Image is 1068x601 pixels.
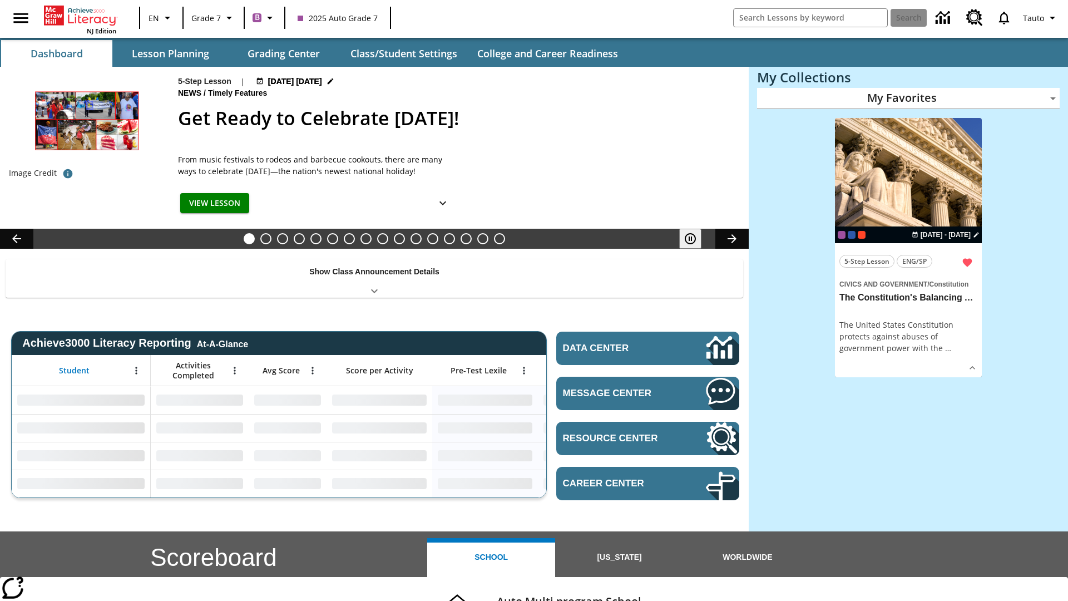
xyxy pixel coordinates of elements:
[844,255,889,267] span: 5-Step Lesson
[187,8,240,28] button: Grade: Grade 7, Select a grade
[249,442,327,470] div: No Data,
[927,280,929,288] span: /
[249,470,327,497] div: No Data,
[444,233,455,244] button: Slide 13 Pre-release lesson
[679,229,701,249] button: Pause
[59,366,90,376] span: Student
[255,11,260,24] span: B
[432,193,454,214] button: Show Details
[839,278,977,290] span: Topic: Civics and Government/Constitution
[1018,8,1064,28] button: Profile/Settings
[57,164,79,184] button: Image credit: Top, left to right: Aaron of L.A. Photography/Shutterstock; Aaron of L.A. Photograp...
[151,414,249,442] div: No Data,
[149,12,159,24] span: EN
[6,259,743,298] div: Show Class Announcement Details
[964,359,981,376] button: Show Details
[839,319,977,354] div: The United States Constitution protects against abuses of government power with the
[909,230,982,240] button: Aug 24 - Aug 24 Choose Dates
[556,332,739,365] a: Data Center
[684,538,812,577] button: Worldwide
[178,76,231,87] p: 5-Step Lesson
[115,40,226,67] button: Lesson Planning
[304,362,321,379] button: Open Menu
[555,538,683,577] button: [US_STATE]
[44,3,116,35] div: Home
[839,280,927,288] span: Civics and Government
[128,362,145,379] button: Open Menu
[556,377,739,410] a: Message Center
[838,231,845,239] div: Current Class
[344,233,355,244] button: Slide 7 The Last Homesteaders
[538,470,644,497] div: No Data,
[180,193,249,214] button: View Lesson
[294,233,305,244] button: Slide 4 Time for Moon Rules?
[757,88,1060,109] div: My Favorites
[921,230,971,240] span: [DATE] - [DATE]
[178,104,735,132] h2: Get Ready to Celebrate Juneteenth!
[848,231,856,239] div: OL 2025 Auto Grade 8
[151,442,249,470] div: No Data,
[360,233,372,244] button: Slide 8 Solar Power to the People
[309,266,439,278] p: Show Class Announcement Details
[563,433,673,444] span: Resource Center
[902,255,927,267] span: ENG/SP
[151,386,249,414] div: No Data,
[298,12,378,24] span: 2025 Auto Grade 7
[87,27,116,35] span: NJ Edition
[260,233,271,244] button: Slide 2 Back On Earth
[22,337,248,349] span: Achieve3000 Literacy Reporting
[178,87,204,100] span: News
[538,386,644,414] div: No Data,
[461,233,472,244] button: Slide 14 Career Lesson
[394,233,405,244] button: Slide 10 Fashion Forward in Ancient Rome
[556,422,739,455] a: Resource Center, Will open in new tab
[226,362,243,379] button: Open Menu
[563,478,673,489] span: Career Center
[929,280,969,288] span: Constitution
[427,538,555,577] button: School
[897,255,932,268] button: ENG/SP
[715,229,749,249] button: Lesson carousel, Next
[957,253,977,273] button: Remove from Favorites
[839,292,977,304] h3: The Constitution's Balancing Act
[563,388,673,399] span: Message Center
[327,233,338,244] button: Slide 6 Private! Keep Out!
[310,233,322,244] button: Slide 5 Cruise Ships: Making Waves
[249,386,327,414] div: No Data,
[377,233,388,244] button: Slide 9 Attack of the Terrifying Tomatoes
[427,233,438,244] button: Slide 12 Mixed Practice: Citing Evidence
[240,76,245,87] span: |
[346,366,413,376] span: Score per Activity
[208,87,269,100] span: Timely Features
[144,8,179,28] button: Language: EN, Select a language
[960,3,990,33] a: Resource Center, Will open in new tab
[516,362,532,379] button: Open Menu
[929,3,960,33] a: Data Center
[204,88,206,97] span: /
[679,229,713,249] div: Pause
[468,40,627,67] button: College and Career Readiness
[191,12,221,24] span: Grade 7
[44,4,116,27] a: Home
[858,231,866,239] div: Test 1
[945,343,951,353] span: …
[563,343,668,354] span: Data Center
[277,233,288,244] button: Slide 3 Free Returns: A Gain or a Drain?
[228,40,339,67] button: Grading Center
[990,3,1018,32] a: Notifications
[1,40,112,67] button: Dashboard
[254,76,337,87] button: Jul 17 - Jun 30 Choose Dates
[151,470,249,497] div: No Data,
[249,414,327,442] div: No Data,
[538,442,644,470] div: No Data,
[1023,12,1044,24] span: Tauto
[538,414,644,442] div: No Data,
[839,255,894,268] button: 5-Step Lesson
[734,9,887,27] input: search field
[451,366,507,376] span: Pre-Test Lexile
[9,168,57,179] p: Image Credit
[4,2,37,35] button: Open side menu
